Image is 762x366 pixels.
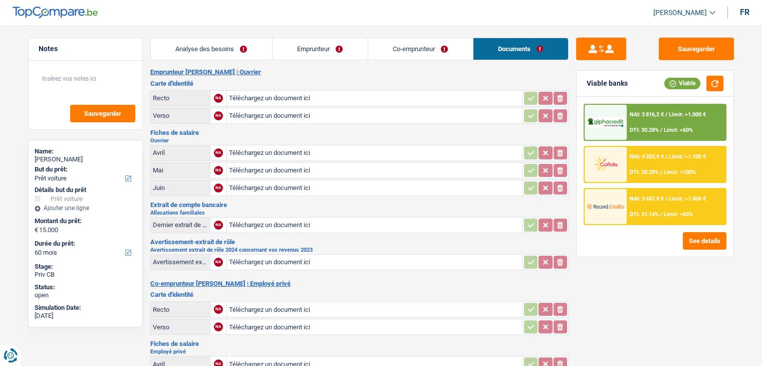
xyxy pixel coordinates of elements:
div: NA [214,221,223,230]
div: NA [214,305,223,314]
span: NAI: 3 816,2 € [630,111,664,118]
span: / [660,127,662,133]
label: Durée du prêt: [35,240,134,248]
span: DTI: 31.14% [630,211,659,218]
button: See details [683,232,726,250]
div: Simulation Date: [35,304,136,312]
h2: Employé privé [150,349,569,354]
span: [PERSON_NAME] [653,9,707,17]
h2: Allocations familiales [150,210,569,216]
a: Co-emprunteur [368,38,473,60]
img: TopCompare Logo [13,7,98,19]
span: € [35,226,38,234]
div: Status: [35,283,136,291]
img: Record Credits [587,197,624,216]
span: Limit: >1.506 € [669,196,706,202]
a: Analyse des besoins [151,38,272,60]
span: Sauvegarder [84,110,121,117]
div: NA [214,184,223,193]
span: DTI: 28.28% [630,169,659,175]
label: But du prêt: [35,165,134,173]
a: Emprunteur [273,38,368,60]
span: / [665,196,667,202]
h3: Extrait de compte bancaire [150,202,569,208]
div: Mai [153,166,208,174]
h5: Notes [39,45,132,53]
div: [PERSON_NAME] [35,155,136,163]
div: Viable banks [587,79,628,88]
h2: Co-emprunteur [PERSON_NAME] | Employé privé [150,280,569,288]
h3: Carte d'identité [150,80,569,87]
div: Avertissement extrait de rôle 2024 concernant vos revenus 2023 [153,258,208,266]
div: Avril [153,149,208,156]
span: NAI: 3 657,9 € [630,196,664,202]
span: Limit: <60% [664,127,693,133]
div: Détails but du prêt [35,186,136,194]
span: Limit: >1.000 € [669,111,706,118]
span: / [665,111,667,118]
div: Ajouter une ligne [35,205,136,212]
h3: Avertissement-extrait de rôle [150,239,569,245]
div: Name: [35,147,136,155]
div: Dernier extrait de compte pour vos allocations familiales [153,221,208,229]
div: Juin [153,184,208,192]
span: / [660,169,662,175]
h2: Emprunteur [PERSON_NAME] | Ouvrier [150,68,569,76]
span: Limit: <65% [664,211,693,218]
h2: Ouvrier [150,138,569,143]
div: Viable [664,78,700,89]
span: DTI: 30.28% [630,127,659,133]
label: Montant du prêt: [35,217,134,225]
div: Stage: [35,263,136,271]
div: NA [214,94,223,103]
img: Cofidis [587,155,624,173]
button: Sauvegarder [70,105,135,122]
div: Verso [153,112,208,119]
div: NA [214,258,223,267]
div: NA [214,111,223,120]
div: NA [214,322,223,331]
h2: Avertissement extrait de rôle 2024 concernant vos revenus 2023 [150,247,569,253]
span: Limit: >1.100 € [669,153,706,160]
div: Recto [153,306,208,313]
div: fr [740,8,749,17]
h3: Fiches de salaire [150,340,569,347]
a: [PERSON_NAME] [645,5,715,21]
div: Recto [153,94,208,102]
h3: Fiches de salaire [150,129,569,136]
span: / [660,211,662,218]
div: Verso [153,323,208,331]
span: NAI: 4 202,9 € [630,153,664,160]
h3: Carte d'identité [150,291,569,298]
span: Limit: <100% [664,169,696,175]
div: NA [214,148,223,157]
div: open [35,291,136,299]
img: AlphaCredit [587,117,624,128]
a: Documents [473,38,568,60]
div: [DATE] [35,312,136,320]
span: / [665,153,667,160]
button: Sauvegarder [659,38,734,60]
div: Priv CB [35,271,136,279]
div: NA [214,166,223,175]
